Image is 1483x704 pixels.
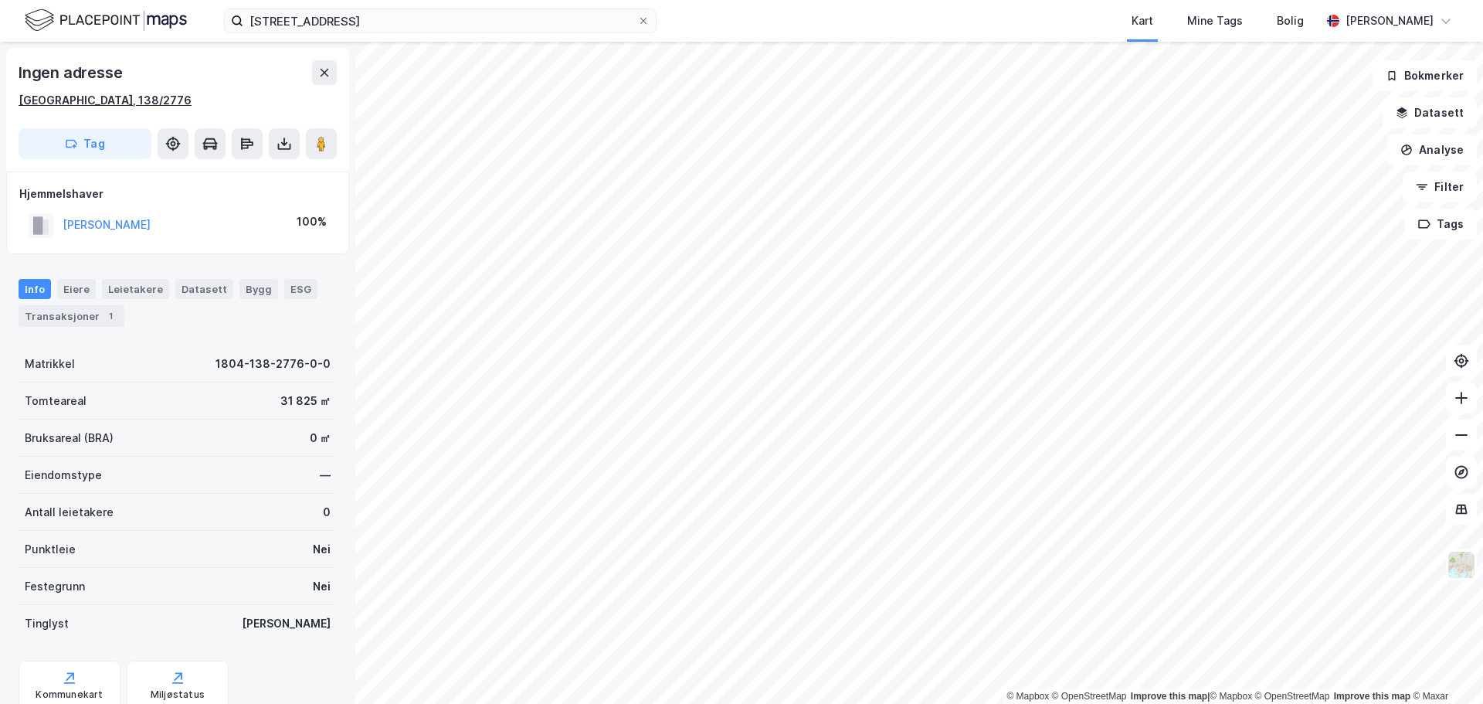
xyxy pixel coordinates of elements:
[1187,12,1243,30] div: Mine Tags
[239,279,278,299] div: Bygg
[19,128,151,159] button: Tag
[1131,691,1207,702] a: Improve this map
[175,279,233,299] div: Datasett
[36,689,103,701] div: Kommunekart
[1406,630,1483,704] iframe: Chat Widget
[320,466,331,485] div: —
[310,429,331,447] div: 0 ㎡
[1132,12,1153,30] div: Kart
[284,279,317,299] div: ESG
[1373,60,1477,91] button: Bokmerker
[19,91,192,110] div: [GEOGRAPHIC_DATA], 138/2776
[1383,97,1477,128] button: Datasett
[151,689,205,701] div: Miljøstatus
[1406,630,1483,704] div: Kontrollprogram for chat
[1405,209,1477,240] button: Tags
[25,355,75,373] div: Matrikkel
[1387,134,1477,165] button: Analyse
[103,308,118,324] div: 1
[19,60,125,85] div: Ingen adresse
[1006,689,1448,704] div: |
[280,392,331,410] div: 31 825 ㎡
[243,9,637,32] input: Søk på adresse, matrikkel, gårdeiere, leietakere eller personer
[297,213,327,231] div: 100%
[25,577,85,596] div: Festegrunn
[215,355,331,373] div: 1804-138-2776-0-0
[25,466,102,485] div: Eiendomstype
[1334,691,1410,702] a: Improve this map
[1255,691,1330,702] a: OpenStreetMap
[1052,691,1127,702] a: OpenStreetMap
[25,614,69,633] div: Tinglyst
[1403,172,1477,202] button: Filter
[19,279,51,299] div: Info
[1210,691,1252,702] a: Mapbox
[1447,550,1476,580] img: Z
[1346,12,1434,30] div: [PERSON_NAME]
[25,540,76,559] div: Punktleie
[102,279,169,299] div: Leietakere
[25,429,114,447] div: Bruksareal (BRA)
[1006,691,1049,702] a: Mapbox
[25,7,187,34] img: logo.f888ab2527a4732fd821a326f86c7f29.svg
[19,305,124,327] div: Transaksjoner
[1277,12,1304,30] div: Bolig
[57,279,96,299] div: Eiere
[25,392,87,410] div: Tomteareal
[313,540,331,559] div: Nei
[19,185,336,203] div: Hjemmelshaver
[323,503,331,522] div: 0
[25,503,114,522] div: Antall leietakere
[313,577,331,596] div: Nei
[242,614,331,633] div: [PERSON_NAME]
